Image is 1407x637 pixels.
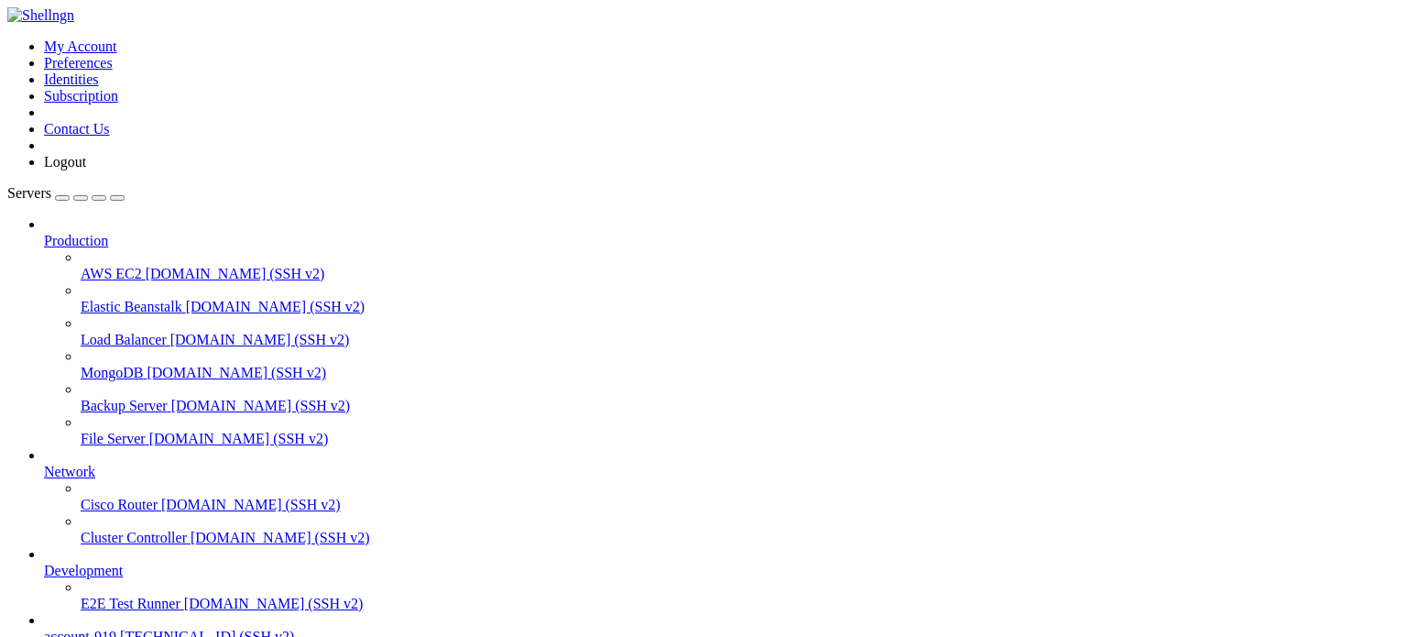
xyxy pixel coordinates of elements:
[81,299,1400,315] a: Elastic Beanstalk [DOMAIN_NAME] (SSH v2)
[7,185,51,201] span: Servers
[191,530,370,545] span: [DOMAIN_NAME] (SSH v2)
[81,365,1400,381] a: MongoDB [DOMAIN_NAME] (SSH v2)
[81,249,1400,282] li: AWS EC2 [DOMAIN_NAME] (SSH v2)
[44,563,1400,579] a: Development
[81,332,167,347] span: Load Balancer
[81,315,1400,348] li: Load Balancer [DOMAIN_NAME] (SSH v2)
[81,431,146,446] span: File Server
[44,55,113,71] a: Preferences
[44,154,86,170] a: Logout
[81,348,1400,381] li: MongoDB [DOMAIN_NAME] (SSH v2)
[184,596,364,611] span: [DOMAIN_NAME] (SSH v2)
[44,216,1400,447] li: Production
[149,431,329,446] span: [DOMAIN_NAME] (SSH v2)
[44,88,118,104] a: Subscription
[81,497,158,512] span: Cisco Router
[81,497,1400,513] a: Cisco Router [DOMAIN_NAME] (SSH v2)
[81,480,1400,513] li: Cisco Router [DOMAIN_NAME] (SSH v2)
[81,513,1400,546] li: Cluster Controller [DOMAIN_NAME] (SSH v2)
[81,530,187,545] span: Cluster Controller
[81,332,1400,348] a: Load Balancer [DOMAIN_NAME] (SSH v2)
[81,414,1400,447] li: File Server [DOMAIN_NAME] (SSH v2)
[146,266,325,281] span: [DOMAIN_NAME] (SSH v2)
[44,464,1400,480] a: Network
[81,282,1400,315] li: Elastic Beanstalk [DOMAIN_NAME] (SSH v2)
[81,398,168,413] span: Backup Server
[44,71,99,87] a: Identities
[81,266,142,281] span: AWS EC2
[171,398,351,413] span: [DOMAIN_NAME] (SSH v2)
[44,563,123,578] span: Development
[44,546,1400,612] li: Development
[44,447,1400,546] li: Network
[81,266,1400,282] a: AWS EC2 [DOMAIN_NAME] (SSH v2)
[81,579,1400,612] li: E2E Test Runner [DOMAIN_NAME] (SSH v2)
[81,398,1400,414] a: Backup Server [DOMAIN_NAME] (SSH v2)
[81,381,1400,414] li: Backup Server [DOMAIN_NAME] (SSH v2)
[81,596,1400,612] a: E2E Test Runner [DOMAIN_NAME] (SSH v2)
[147,365,326,380] span: [DOMAIN_NAME] (SSH v2)
[186,299,365,314] span: [DOMAIN_NAME] (SSH v2)
[81,431,1400,447] a: File Server [DOMAIN_NAME] (SSH v2)
[7,185,125,201] a: Servers
[44,233,1400,249] a: Production
[81,365,143,380] span: MongoDB
[170,332,350,347] span: [DOMAIN_NAME] (SSH v2)
[161,497,341,512] span: [DOMAIN_NAME] (SSH v2)
[81,530,1400,546] a: Cluster Controller [DOMAIN_NAME] (SSH v2)
[81,596,180,611] span: E2E Test Runner
[7,7,74,24] img: Shellngn
[81,299,182,314] span: Elastic Beanstalk
[44,121,110,137] a: Contact Us
[44,464,95,479] span: Network
[44,38,117,54] a: My Account
[44,233,108,248] span: Production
